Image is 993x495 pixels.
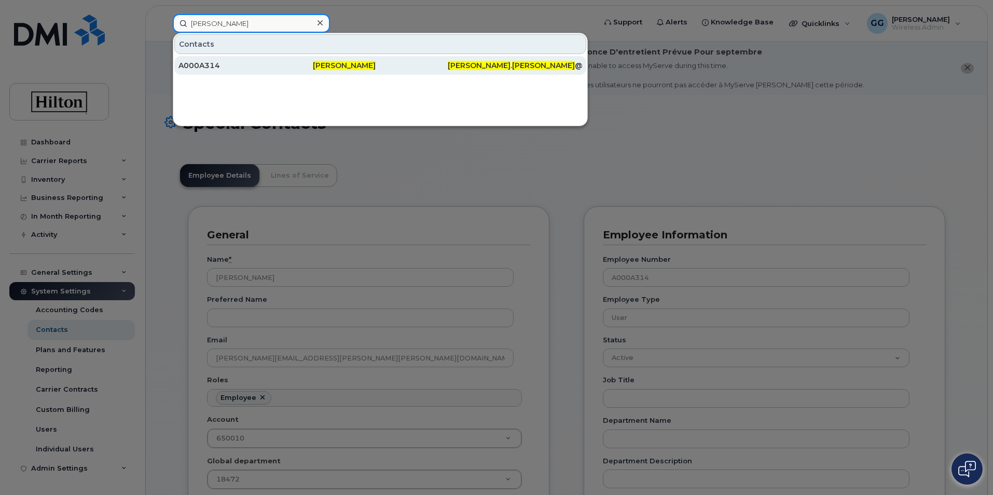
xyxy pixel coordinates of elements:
div: A000A314 [178,60,313,71]
div: . @[DOMAIN_NAME] [448,60,582,71]
img: Open chat [958,461,976,477]
span: [PERSON_NAME] [448,61,511,70]
div: Contacts [174,34,586,54]
a: A000A314[PERSON_NAME][PERSON_NAME].[PERSON_NAME]@[DOMAIN_NAME] [174,56,586,75]
span: [PERSON_NAME] [313,61,376,70]
span: [PERSON_NAME] [512,61,575,70]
